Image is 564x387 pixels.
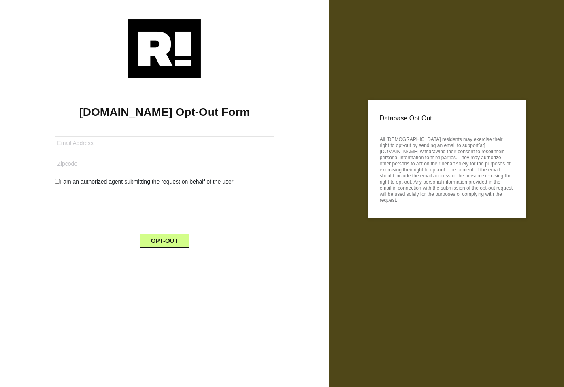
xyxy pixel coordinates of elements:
[12,105,317,119] h1: [DOMAIN_NAME] Opt-Out Form
[380,112,513,124] p: Database Opt Out
[55,136,274,150] input: Email Address
[140,234,189,248] button: OPT-OUT
[128,19,201,78] img: Retention.com
[49,177,280,186] div: I am an authorized agent submitting the request on behalf of the user.
[55,157,274,171] input: Zipcode
[380,134,513,203] p: All [DEMOGRAPHIC_DATA] residents may exercise their right to opt-out by sending an email to suppo...
[103,192,226,224] iframe: reCAPTCHA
